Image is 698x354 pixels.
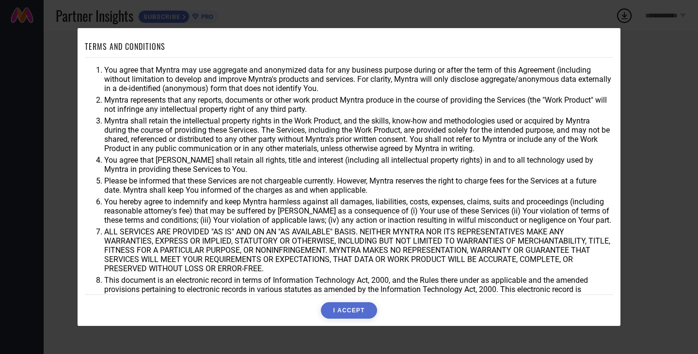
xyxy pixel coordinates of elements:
[321,302,377,319] button: I ACCEPT
[104,95,613,114] li: Myntra represents that any reports, documents or other work product Myntra produce in the course ...
[104,176,613,195] li: Please be informed that these Services are not chargeable currently. However, Myntra reserves the...
[104,197,613,225] li: You hereby agree to indemnify and keep Myntra harmless against all damages, liabilities, costs, e...
[104,227,613,273] li: ALL SERVICES ARE PROVIDED "AS IS" AND ON AN "AS AVAILABLE" BASIS. NEITHER MYNTRA NOR ITS REPRESEN...
[104,65,613,93] li: You agree that Myntra may use aggregate and anonymized data for any business purpose during or af...
[104,155,613,174] li: You agree that [PERSON_NAME] shall retain all rights, title and interest (including all intellect...
[104,276,613,303] li: This document is an electronic record in terms of Information Technology Act, 2000, and the Rules...
[104,116,613,153] li: Myntra shall retain the intellectual property rights in the Work Product, and the skills, know-ho...
[85,41,165,52] h1: TERMS AND CONDITIONS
